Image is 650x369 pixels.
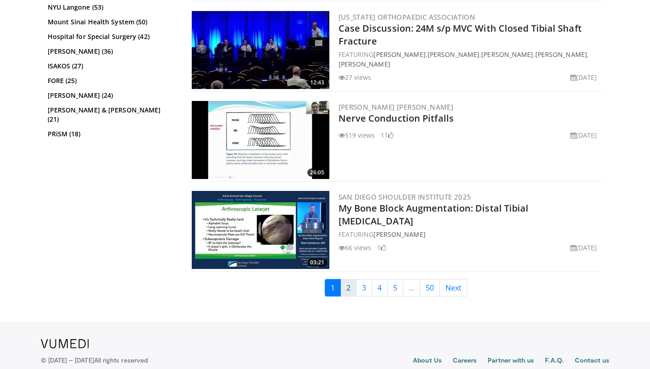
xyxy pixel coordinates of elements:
[339,229,601,239] div: FEATURING
[307,258,327,267] span: 03:21
[325,279,341,296] a: 1
[41,356,148,365] p: © [DATE] – [DATE]
[439,279,467,296] a: Next
[373,50,425,59] a: [PERSON_NAME]
[339,130,375,140] li: 519 views
[339,50,601,69] div: FEATURING , , , ,
[339,22,582,47] a: Case Discussion: 24M s/p MVC With Closed Tibial Shaft Fracture
[570,243,597,252] li: [DATE]
[48,76,174,85] a: FORE (25)
[190,279,603,296] nav: Search results pages
[192,11,329,89] img: 424a9d83-9749-454e-9c4f-8b92b09fc12d.300x170_q85_crop-smart_upscale.jpg
[339,73,372,82] li: 27 views
[192,11,329,89] a: 12:43
[48,129,174,139] a: PRiSM (18)
[41,339,89,348] img: VuMedi Logo
[192,101,329,179] a: 26:05
[339,12,476,22] a: [US_STATE] Orthopaedic Association
[339,112,454,124] a: Nerve Conduction Pitfalls
[339,243,372,252] li: 66 views
[340,279,356,296] a: 2
[535,50,587,59] a: [PERSON_NAME]
[356,279,372,296] a: 3
[339,60,390,68] a: [PERSON_NAME]
[373,230,425,239] a: [PERSON_NAME]
[413,356,442,367] a: About Us
[381,130,394,140] li: 11
[488,356,534,367] a: Partner with us
[48,32,174,41] a: Hospital for Special Surgery (42)
[339,192,472,201] a: San Diego Shoulder Institute 2025
[48,17,174,27] a: Mount Sinai Health System (50)
[372,279,388,296] a: 4
[377,243,386,252] li: 1
[192,191,329,269] img: 5bffd304-e897-493b-bc55-286a48b743e3.300x170_q85_crop-smart_upscale.jpg
[48,47,174,56] a: [PERSON_NAME] (36)
[420,279,440,296] a: 50
[48,106,174,124] a: [PERSON_NAME] & [PERSON_NAME] (21)
[307,78,327,87] span: 12:43
[192,101,329,179] img: 6e93476c-333c-4396-918f-c1ad9e633c45.300x170_q85_crop-smart_upscale.jpg
[48,61,174,71] a: ISAKOS (27)
[339,202,529,227] a: My Bone Block Augmentation: Distal Tibial [MEDICAL_DATA]
[428,50,479,59] a: [PERSON_NAME]
[481,50,533,59] a: [PERSON_NAME]
[545,356,563,367] a: F.A.Q.
[387,279,403,296] a: 5
[575,356,610,367] a: Contact us
[48,3,174,12] a: NYU Langone (53)
[339,102,454,112] a: [PERSON_NAME] [PERSON_NAME]
[48,91,174,100] a: [PERSON_NAME] (24)
[453,356,477,367] a: Careers
[570,73,597,82] li: [DATE]
[307,168,327,177] span: 26:05
[570,130,597,140] li: [DATE]
[94,356,148,364] span: All rights reserved
[192,191,329,269] a: 03:21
